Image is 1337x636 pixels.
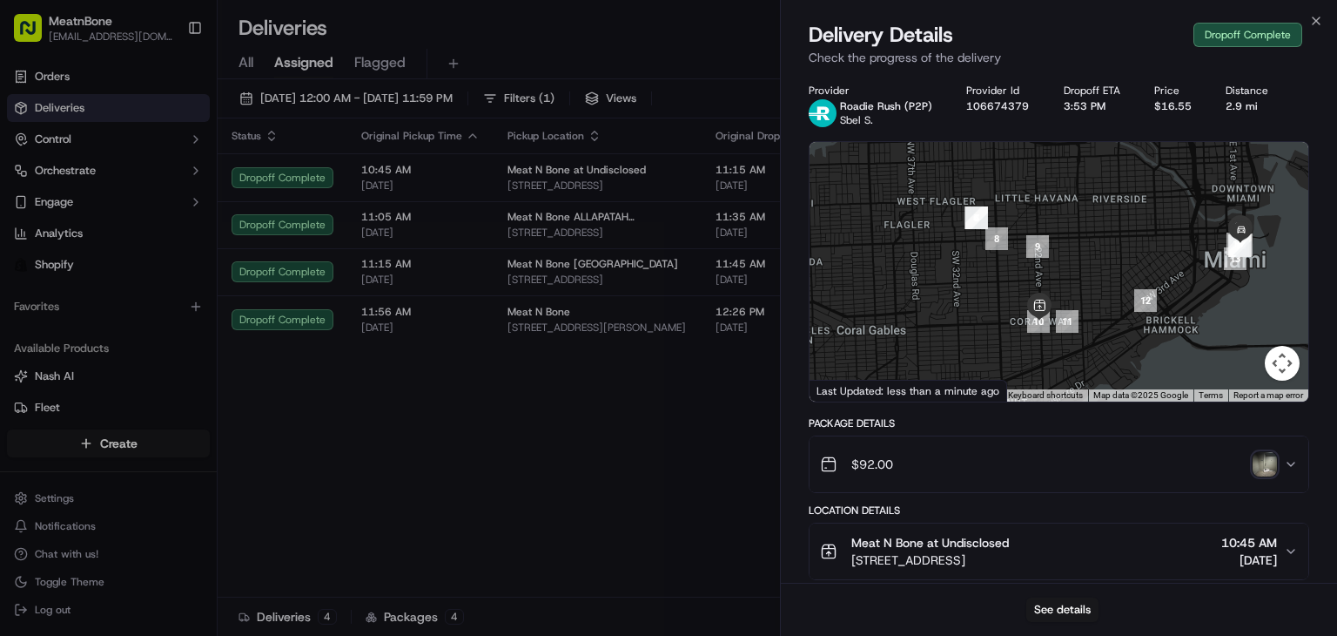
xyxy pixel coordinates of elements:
div: Provider Id [966,84,1035,98]
div: Distance [1226,84,1274,98]
span: $92.00 [851,456,893,473]
button: Map camera controls [1265,346,1300,381]
div: 10 [1027,310,1050,333]
button: Meat N Bone at Undisclosed[STREET_ADDRESS]10:45 AM[DATE] [810,524,1308,579]
div: Provider [809,84,938,98]
span: Meat N Bone at Undisclosed [851,534,1009,551]
div: 11 [1056,310,1078,333]
span: 10:45 AM [1221,534,1277,551]
img: Google [814,379,871,402]
div: 9 [1026,235,1049,258]
div: 12 [1134,289,1157,312]
div: Dropoff ETA [1064,84,1126,98]
div: 16 [1229,234,1252,257]
div: 18 [1226,233,1249,255]
div: 17 [1228,234,1251,257]
span: Delivery Details [809,21,953,49]
div: Price [1154,84,1198,98]
div: Last Updated: less than a minute ago [810,380,1007,402]
button: $92.00photo_proof_of_delivery image [810,436,1308,492]
p: Check the progress of the delivery [809,49,1309,66]
p: Roadie Rush (P2P) [840,99,932,113]
div: 8 [985,227,1008,250]
div: 6 [964,206,987,229]
span: Map data ©2025 Google [1093,390,1188,400]
img: roadie-logo-v2.jpg [809,99,836,127]
div: 13 [1224,247,1246,270]
span: Sbel S. [840,113,873,127]
img: photo_proof_of_delivery image [1253,452,1277,477]
div: Package Details [809,416,1309,430]
span: [DATE] [1221,551,1277,569]
div: 3:53 PM [1064,99,1126,113]
button: See details [1026,598,1098,622]
button: 106674379 [966,99,1029,113]
span: [STREET_ADDRESS] [851,551,1009,569]
button: Keyboard shortcuts [1008,389,1083,402]
div: $16.55 [1154,99,1198,113]
div: 14 [1230,233,1253,256]
div: 7 [965,206,988,229]
div: 2.9 mi [1226,99,1274,113]
a: Open this area in Google Maps (opens a new window) [814,379,871,402]
a: Report a map error [1233,390,1303,400]
a: Terms (opens in new tab) [1199,390,1223,400]
div: Location Details [809,504,1309,518]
